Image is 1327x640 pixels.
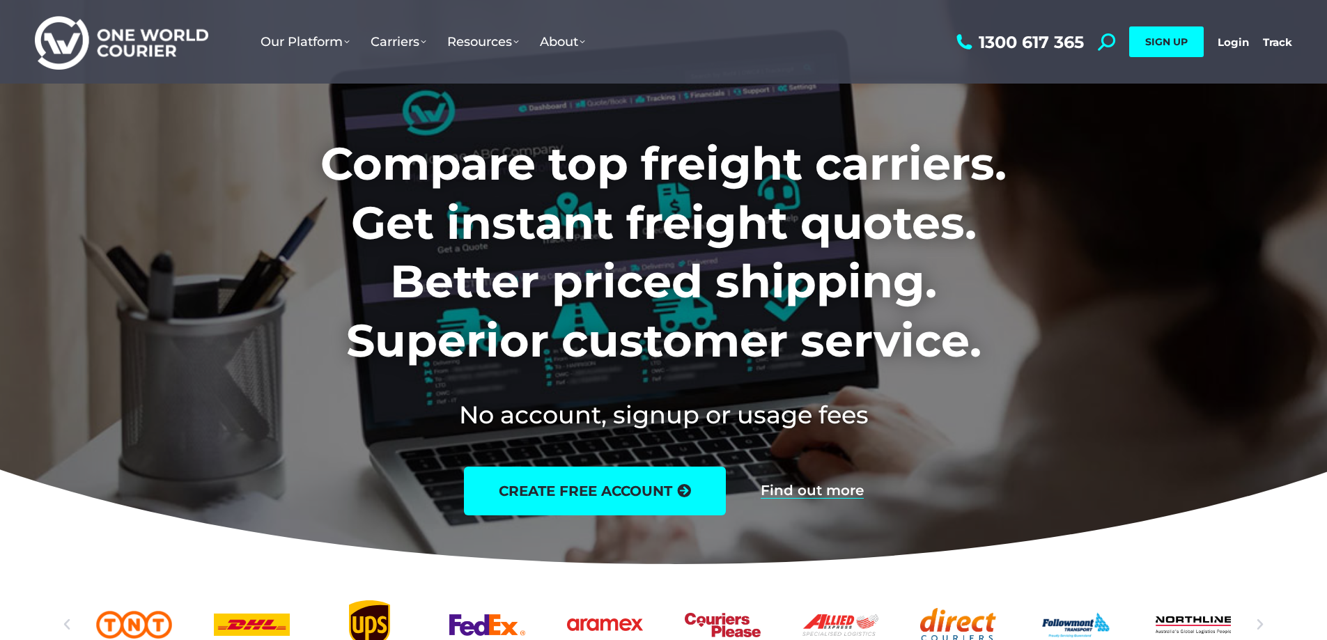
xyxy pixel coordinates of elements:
span: About [540,34,585,49]
span: SIGN UP [1145,36,1188,48]
h1: Compare top freight carriers. Get instant freight quotes. Better priced shipping. Superior custom... [228,134,1099,370]
a: About [529,20,596,63]
a: Resources [437,20,529,63]
a: Track [1263,36,1292,49]
span: Our Platform [261,34,350,49]
a: create free account [464,467,726,515]
a: Carriers [360,20,437,63]
a: 1300 617 365 [953,33,1084,51]
a: Find out more [761,483,864,499]
span: Carriers [371,34,426,49]
img: One World Courier [35,14,208,70]
span: Resources [447,34,519,49]
a: Login [1218,36,1249,49]
a: SIGN UP [1129,26,1204,57]
h2: No account, signup or usage fees [228,398,1099,432]
a: Our Platform [250,20,360,63]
